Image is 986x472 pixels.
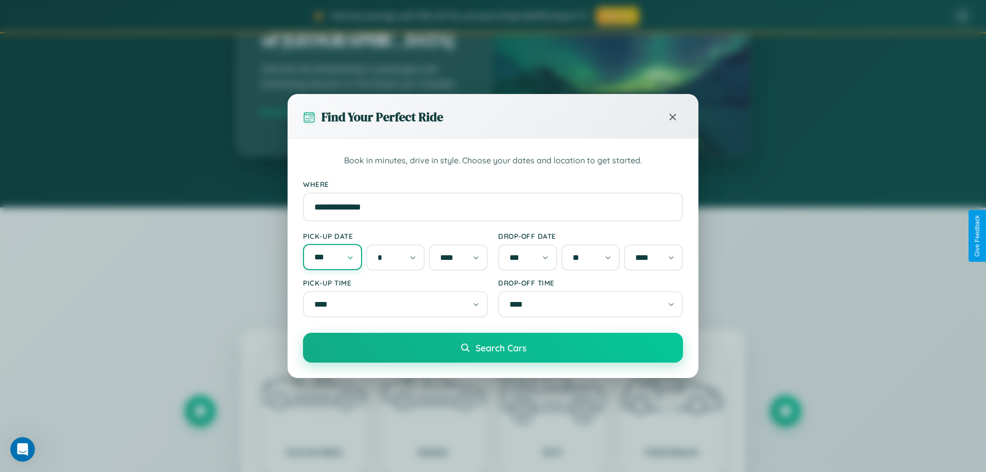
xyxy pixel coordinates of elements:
[498,278,683,287] label: Drop-off Time
[303,333,683,363] button: Search Cars
[303,232,488,240] label: Pick-up Date
[476,342,526,353] span: Search Cars
[303,278,488,287] label: Pick-up Time
[303,180,683,188] label: Where
[303,154,683,167] p: Book in minutes, drive in style. Choose your dates and location to get started.
[321,108,443,125] h3: Find Your Perfect Ride
[498,232,683,240] label: Drop-off Date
